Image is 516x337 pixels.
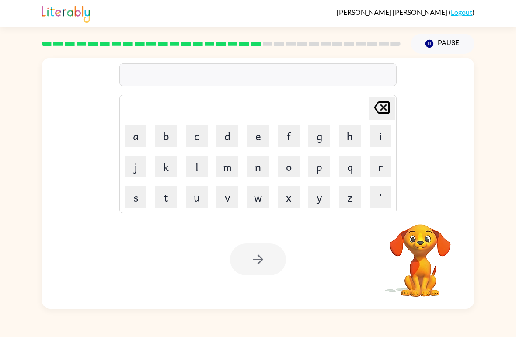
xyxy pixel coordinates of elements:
button: ' [370,186,391,208]
button: r [370,156,391,177]
button: d [216,125,238,147]
button: a [125,125,146,147]
button: e [247,125,269,147]
button: u [186,186,208,208]
video: Your browser must support playing .mp4 files to use Literably. Please try using another browser. [377,211,464,298]
button: x [278,186,300,208]
button: y [308,186,330,208]
button: n [247,156,269,177]
button: k [155,156,177,177]
button: w [247,186,269,208]
button: v [216,186,238,208]
button: o [278,156,300,177]
button: s [125,186,146,208]
button: h [339,125,361,147]
button: g [308,125,330,147]
button: Pause [411,34,474,54]
button: z [339,186,361,208]
button: f [278,125,300,147]
div: ( ) [337,8,474,16]
a: Logout [451,8,472,16]
button: p [308,156,330,177]
button: j [125,156,146,177]
button: c [186,125,208,147]
button: t [155,186,177,208]
img: Literably [42,3,90,23]
button: i [370,125,391,147]
button: m [216,156,238,177]
span: [PERSON_NAME] [PERSON_NAME] [337,8,449,16]
button: q [339,156,361,177]
button: l [186,156,208,177]
button: b [155,125,177,147]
